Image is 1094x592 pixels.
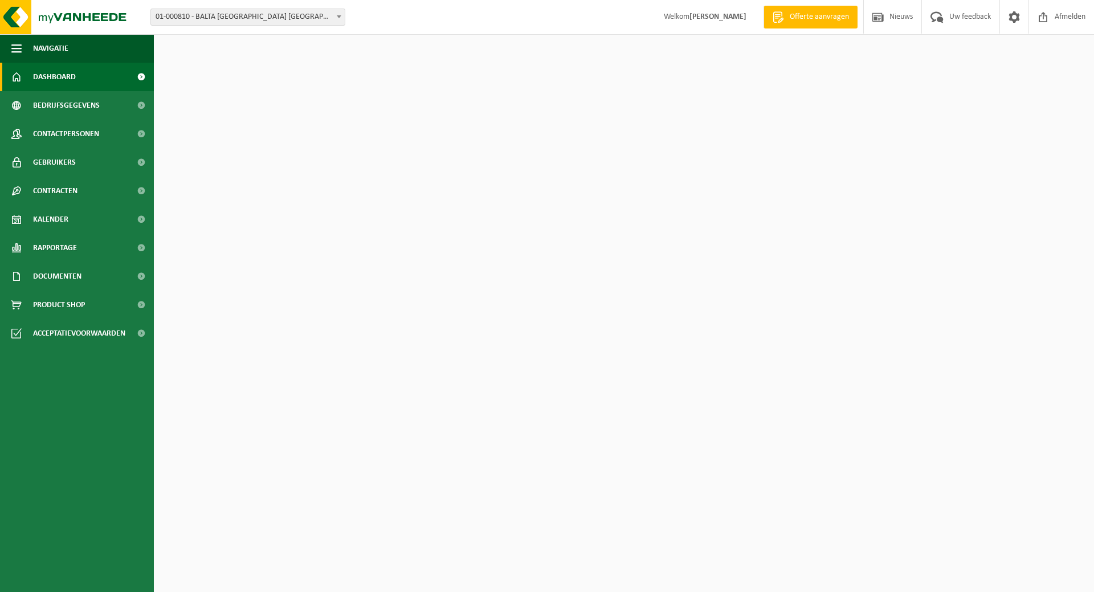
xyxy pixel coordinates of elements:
span: Dashboard [33,63,76,91]
span: 01-000810 - BALTA OUDENAARDE NV - OUDENAARDE [150,9,345,26]
span: Contracten [33,177,77,205]
span: Contactpersonen [33,120,99,148]
span: Acceptatievoorwaarden [33,319,125,348]
a: Offerte aanvragen [764,6,858,28]
span: Documenten [33,262,81,291]
span: Navigatie [33,34,68,63]
span: Offerte aanvragen [787,11,852,23]
span: 01-000810 - BALTA OUDENAARDE NV - OUDENAARDE [151,9,345,25]
span: Bedrijfsgegevens [33,91,100,120]
span: Kalender [33,205,68,234]
span: Gebruikers [33,148,76,177]
span: Product Shop [33,291,85,319]
span: Rapportage [33,234,77,262]
strong: [PERSON_NAME] [689,13,746,21]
